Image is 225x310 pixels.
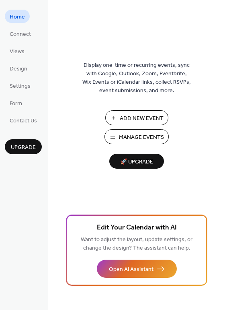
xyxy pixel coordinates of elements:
[5,139,42,154] button: Upgrade
[81,234,192,254] span: Want to adjust the layout, update settings, or change the design? The assistant can help.
[97,222,177,234] span: Edit Your Calendar with AI
[82,61,191,95] span: Display one-time or recurring events, sync with Google, Outlook, Zoom, Eventbrite, Wix Events or ...
[10,48,25,56] span: Views
[10,13,25,21] span: Home
[97,260,177,278] button: Open AI Assistant
[5,114,42,127] a: Contact Us
[114,157,159,167] span: 🚀 Upgrade
[109,265,153,274] span: Open AI Assistant
[5,62,32,75] a: Design
[104,129,169,144] button: Manage Events
[5,10,30,23] a: Home
[119,133,164,142] span: Manage Events
[120,114,164,123] span: Add New Event
[10,117,37,125] span: Contact Us
[10,99,22,108] span: Form
[109,154,164,169] button: 🚀 Upgrade
[105,110,168,125] button: Add New Event
[10,65,27,73] span: Design
[5,96,27,110] a: Form
[11,143,36,152] span: Upgrade
[5,44,29,58] a: Views
[5,79,35,92] a: Settings
[10,30,31,39] span: Connect
[5,27,36,40] a: Connect
[10,82,31,91] span: Settings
